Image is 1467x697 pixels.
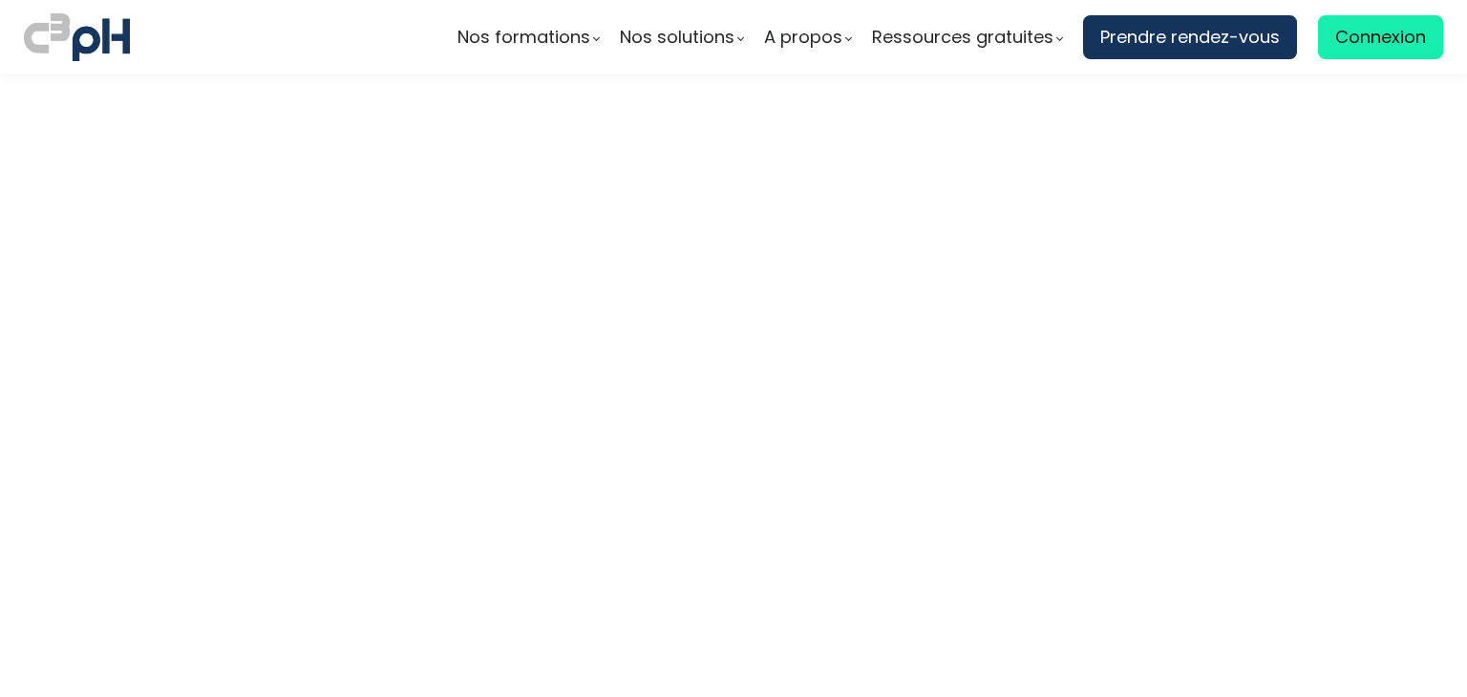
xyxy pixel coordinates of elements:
[1083,15,1297,59] a: Prendre rendez-vous
[620,23,734,52] span: Nos solutions
[457,23,590,52] span: Nos formations
[1100,23,1280,52] span: Prendre rendez-vous
[764,23,842,52] span: A propos
[872,23,1053,52] span: Ressources gratuites
[1335,23,1426,52] span: Connexion
[1318,15,1443,59] a: Connexion
[24,10,130,65] img: logo C3PH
